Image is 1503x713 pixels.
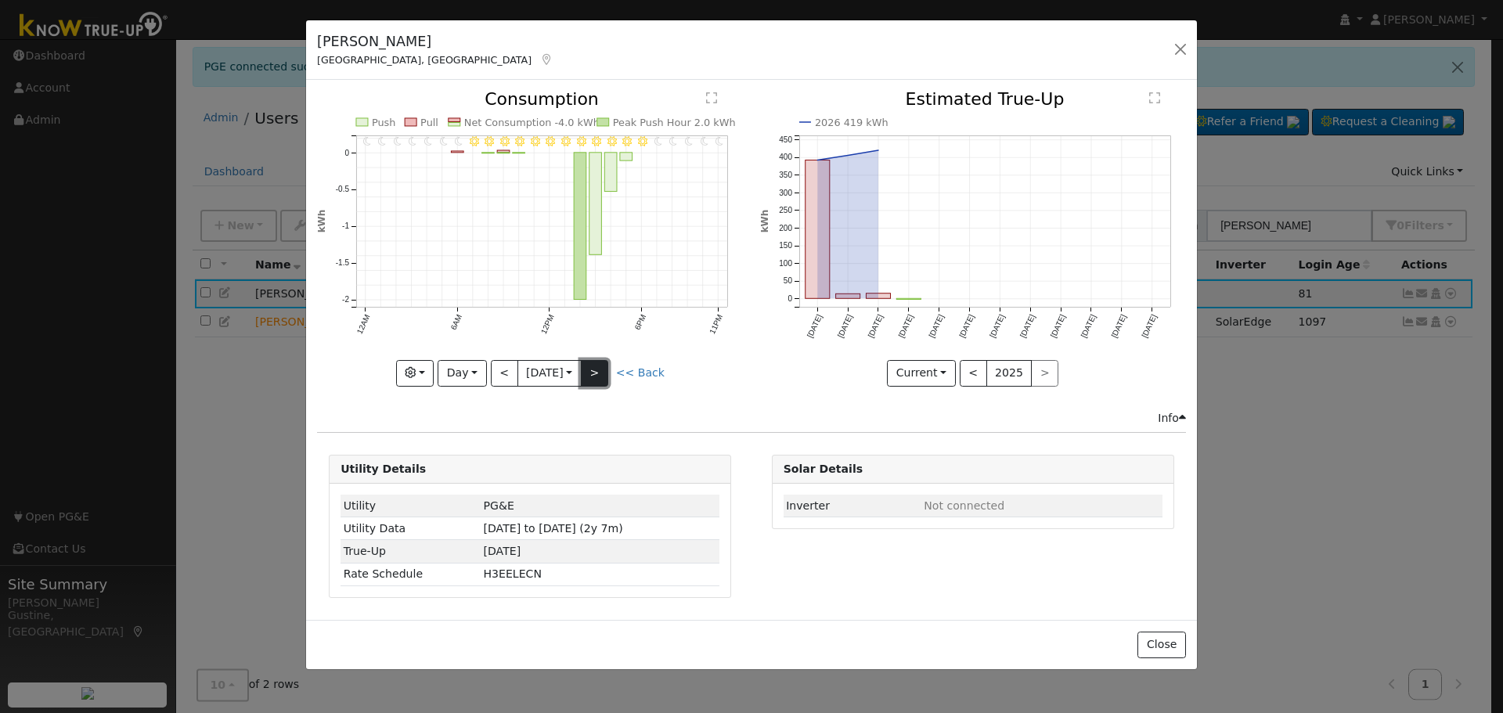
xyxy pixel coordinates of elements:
[485,136,494,146] i: 8AM - Clear
[440,136,448,146] i: 5AM - Clear
[866,313,884,339] text: [DATE]
[1158,410,1186,427] div: Info
[654,136,662,146] i: 7PM - Clear
[531,136,540,146] i: 11AM - Clear
[784,463,863,475] strong: Solar Details
[896,313,914,339] text: [DATE]
[341,540,481,563] td: True-Up
[613,117,736,128] text: Peak Push Hour 2.0 kWh
[685,136,693,146] i: 9PM - Clear
[779,207,792,215] text: 250
[438,360,486,387] button: Day
[449,313,464,331] text: 6AM
[484,522,623,535] span: [DATE] to [DATE] (2y 7m)
[845,153,851,159] circle: onclick=""
[394,136,402,146] i: 2AM - Clear
[927,313,945,339] text: [DATE]
[317,54,532,66] span: [GEOGRAPHIC_DATA], [GEOGRAPHIC_DATA]
[420,117,438,128] text: Pull
[783,277,792,286] text: 50
[577,136,586,146] i: 2PM - Clear
[805,160,829,299] rect: onclick=""
[1079,313,1097,339] text: [DATE]
[866,293,890,299] rect: onclick=""
[363,136,371,146] i: 12AM - Clear
[633,313,648,331] text: 6PM
[814,157,820,164] circle: onclick=""
[701,136,708,146] i: 10PM - Clear
[835,294,860,299] rect: onclick=""
[607,136,617,146] i: 4PM - Clear
[670,136,678,146] i: 8PM - Clear
[1049,313,1067,339] text: [DATE]
[706,92,717,104] text: 
[341,495,481,517] td: Utility
[336,185,350,194] text: -0.5
[1149,92,1160,104] text: 
[779,153,792,162] text: 400
[574,153,586,300] rect: onclick=""
[355,313,372,335] text: 12AM
[589,153,602,255] rect: onclick=""
[779,242,792,250] text: 150
[887,360,956,387] button: Current
[546,136,556,146] i: 12PM - Clear
[806,313,824,339] text: [DATE]
[638,136,647,146] i: 6PM - Clear
[623,136,633,146] i: 5PM - Clear
[342,222,349,231] text: -1
[481,540,719,563] td: [DATE]
[1140,313,1158,339] text: [DATE]
[452,151,464,153] rect: onclick=""
[491,360,518,387] button: <
[484,499,514,512] span: ID: 16581823, authorized: 04/22/25
[896,299,921,300] rect: onclick=""
[924,499,1004,512] span: ID: null, authorized: None
[500,136,510,146] i: 9AM - Clear
[779,189,792,197] text: 300
[455,136,463,146] i: 6AM - Clear
[497,150,510,153] rect: onclick=""
[581,360,608,387] button: >
[988,313,1006,339] text: [DATE]
[378,136,386,146] i: 1AM - Clear
[1109,313,1127,339] text: [DATE]
[620,153,633,160] rect: onclick=""
[317,31,553,52] h5: [PERSON_NAME]
[616,366,665,379] a: << Back
[605,153,618,192] rect: onclick=""
[424,136,432,146] i: 4AM - Clear
[341,563,481,585] td: Rate Schedule
[759,210,770,233] text: kWh
[779,259,792,268] text: 100
[960,360,987,387] button: <
[470,136,479,146] i: 7AM - Clear
[516,136,525,146] i: 10AM - Clear
[517,360,582,387] button: [DATE]
[788,295,792,304] text: 0
[815,117,888,128] text: 2026 419 kWh
[539,53,553,66] a: Map
[345,149,350,157] text: 0
[372,117,396,128] text: Push
[341,463,426,475] strong: Utility Details
[464,117,600,128] text: Net Consumption -4.0 kWh
[316,210,327,233] text: kWh
[561,136,571,146] i: 1PM - Clear
[905,89,1064,109] text: Estimated True-Up
[875,147,881,153] circle: onclick=""
[409,136,417,146] i: 3AM - Clear
[779,171,792,179] text: 350
[485,89,599,109] text: Consumption
[593,136,602,146] i: 3PM - Clear
[779,224,792,232] text: 200
[1018,313,1036,339] text: [DATE]
[708,313,725,335] text: 11PM
[484,567,542,580] span: D
[1137,632,1185,658] button: Close
[336,259,350,268] text: -1.5
[716,136,724,146] i: 11PM - Clear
